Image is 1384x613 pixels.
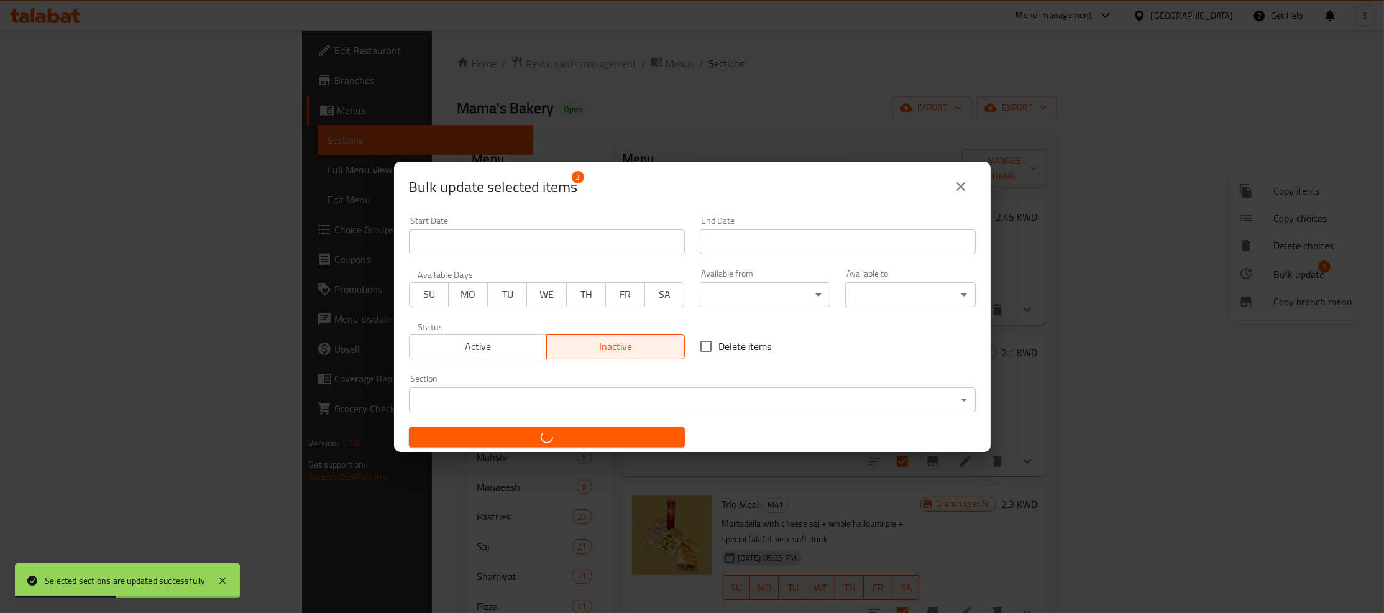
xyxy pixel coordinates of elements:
[415,338,543,356] span: Active
[611,285,640,303] span: FR
[493,285,522,303] span: TU
[409,334,548,359] button: Active
[946,172,976,201] button: close
[605,282,645,307] button: FR
[650,285,679,303] span: SA
[526,282,566,307] button: WE
[415,285,444,303] span: SU
[532,285,561,303] span: WE
[572,285,601,303] span: TH
[45,574,205,588] div: Selected sections are updated successfully
[845,282,976,307] div: ​
[487,282,527,307] button: TU
[566,282,606,307] button: TH
[552,338,680,356] span: Inactive
[700,282,830,307] div: ​
[409,387,976,412] div: ​
[448,282,488,307] button: MO
[644,282,684,307] button: SA
[409,282,449,307] button: SU
[546,334,685,359] button: Inactive
[454,285,483,303] span: MO
[719,339,772,354] span: Delete items
[409,177,578,197] span: Bulk update selected items
[572,171,584,183] span: 3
